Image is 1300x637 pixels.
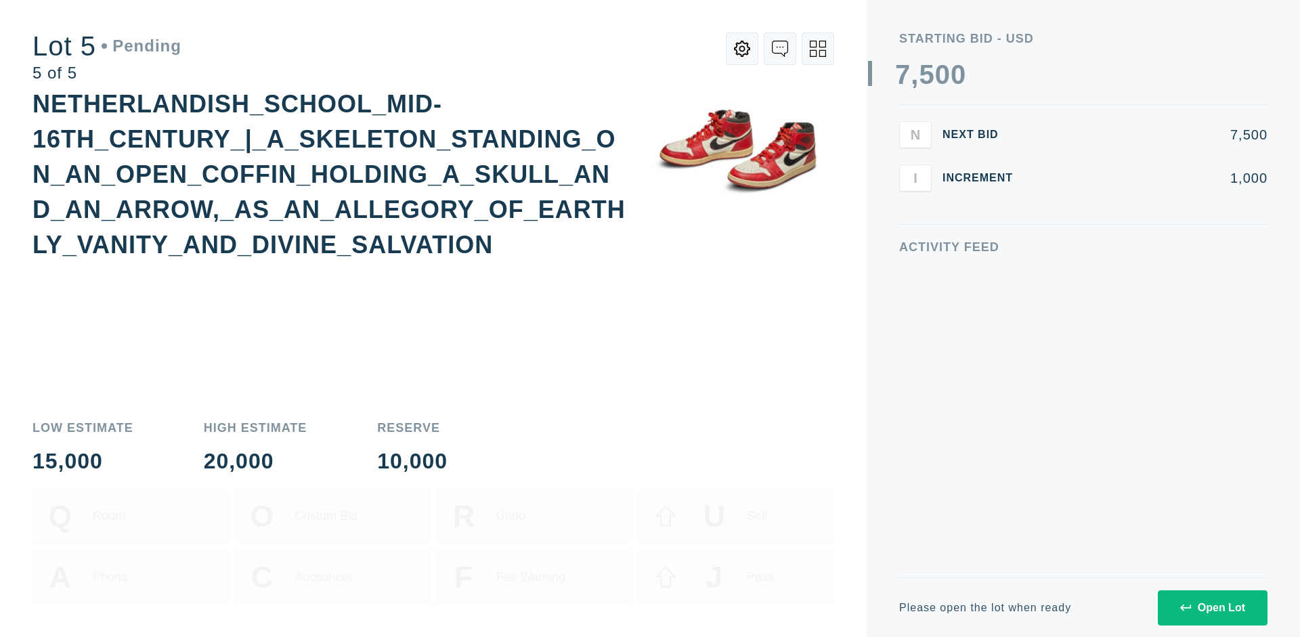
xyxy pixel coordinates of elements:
div: 0 [935,61,951,88]
div: High Estimate [204,422,307,434]
div: Open Lot [1180,602,1245,614]
div: , [911,61,919,332]
div: Pending [102,38,181,54]
div: NETHERLANDISH_SCHOOL_MID-16TH_CENTURY_|_A_SKELETON_STANDING_ON_AN_OPEN_COFFIN_HOLDING_A_SKULL_AND... [32,90,626,259]
div: Lot 5 [32,32,181,60]
div: 7 [895,61,911,88]
button: Open Lot [1158,590,1267,625]
div: 10,000 [377,450,448,472]
button: N [899,121,932,148]
div: 20,000 [204,450,307,472]
div: Next Bid [942,129,1024,140]
div: Increment [942,173,1024,183]
div: 0 [951,61,966,88]
button: I [899,164,932,192]
div: 5 of 5 [32,65,181,81]
span: I [913,170,917,185]
div: 15,000 [32,450,133,472]
div: Please open the lot when ready [899,602,1071,613]
div: Activity Feed [899,241,1267,253]
span: N [911,127,920,142]
div: 1,000 [1035,171,1267,185]
div: Reserve [377,422,448,434]
div: Starting Bid - USD [899,32,1267,45]
div: 7,500 [1035,128,1267,141]
div: 5 [919,61,934,88]
div: Low Estimate [32,422,133,434]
